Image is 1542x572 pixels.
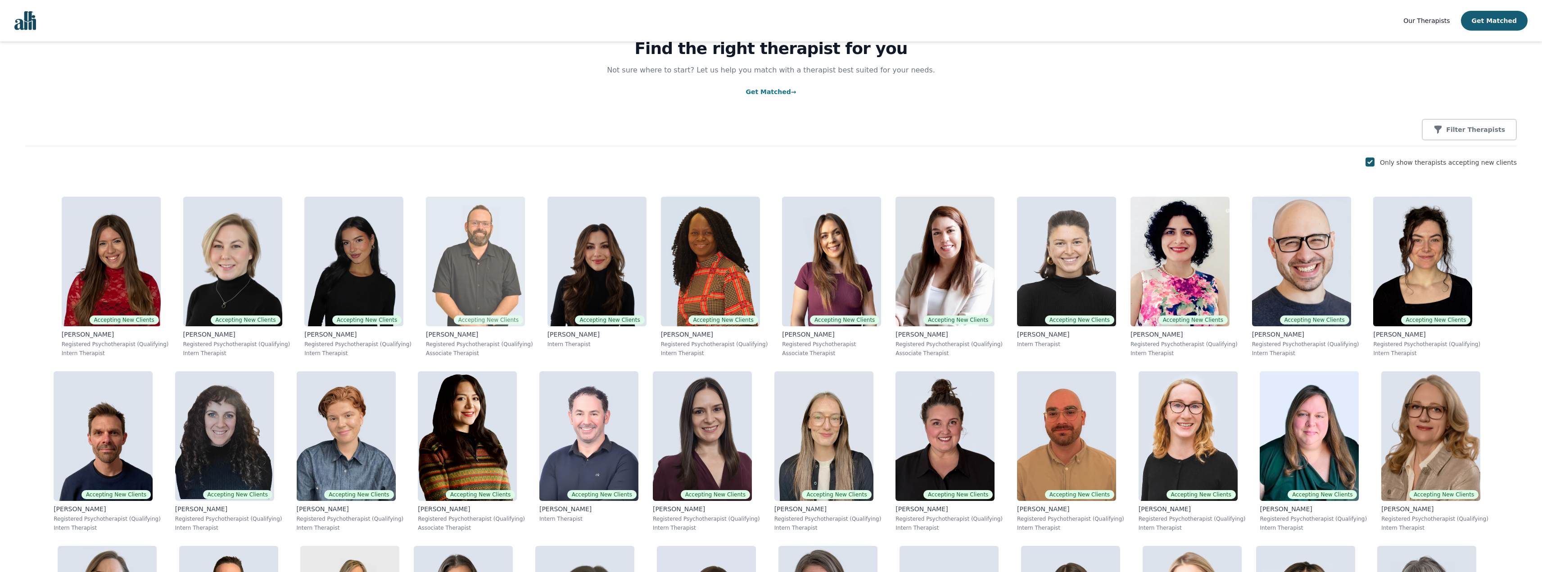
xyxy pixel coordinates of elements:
[54,504,161,513] p: [PERSON_NAME]
[426,350,533,357] p: Associate Therapist
[419,189,540,364] a: Josh_CadieuxAccepting New Clients[PERSON_NAME]Registered Psychotherapist (Qualifying)Associate Th...
[782,341,881,348] p: Registered Psychotherapist
[1130,330,1238,339] p: [PERSON_NAME]
[289,364,411,539] a: Capri_Contreras-De BlasisAccepting New Clients[PERSON_NAME]Registered Psychotherapist (Qualifying...
[1252,197,1351,326] img: Mendy_Bisk
[1403,15,1450,26] a: Our Therapists
[1373,341,1480,348] p: Registered Psychotherapist (Qualifying)
[304,197,403,326] img: Alyssa_Tweedie
[802,490,871,499] span: Accepting New Clients
[454,315,523,324] span: Accepting New Clients
[1252,330,1359,339] p: [PERSON_NAME]
[90,315,159,324] span: Accepting New Clients
[810,315,879,324] span: Accepting New Clients
[14,11,36,30] img: alli logo
[1130,197,1230,326] img: Ghazaleh_Bozorg
[661,350,768,357] p: Intern Therapist
[297,504,404,513] p: [PERSON_NAME]
[653,524,760,531] p: Intern Therapist
[1409,490,1479,499] span: Accepting New Clients
[539,371,638,501] img: Christopher_Hillier
[297,515,404,522] p: Registered Psychotherapist (Qualifying)
[1139,524,1246,531] p: Intern Therapist
[895,371,995,501] img: Janelle_Rushton
[176,189,298,364] a: Jocelyn_CrawfordAccepting New Clients[PERSON_NAME]Registered Psychotherapist (Qualifying)Intern T...
[1373,330,1480,339] p: [PERSON_NAME]
[782,330,881,339] p: [PERSON_NAME]
[661,341,768,348] p: Registered Psychotherapist (Qualifying)
[767,364,889,539] a: Holly_GunnAccepting New Clients[PERSON_NAME]Registered Psychotherapist (Qualifying)Intern Therapist
[62,197,161,326] img: Alisha_Levine
[1373,350,1480,357] p: Intern Therapist
[1260,524,1367,531] p: Intern Therapist
[62,330,169,339] p: [PERSON_NAME]
[304,330,412,339] p: [PERSON_NAME]
[54,515,161,522] p: Registered Psychotherapist (Qualifying)
[1374,364,1496,539] a: Siobhan_ChandlerAccepting New Clients[PERSON_NAME]Registered Psychotherapist (Qualifying)Intern T...
[1158,315,1228,324] span: Accepting New Clients
[1123,189,1245,364] a: Ghazaleh_BozorgAccepting New Clients[PERSON_NAME]Registered Psychotherapist (Qualifying)Intern Th...
[418,524,525,531] p: Associate Therapist
[661,330,768,339] p: [PERSON_NAME]
[183,330,290,339] p: [PERSON_NAME]
[653,504,760,513] p: [PERSON_NAME]
[418,504,525,513] p: [PERSON_NAME]
[54,189,176,364] a: Alisha_LevineAccepting New Clients[PERSON_NAME]Registered Psychotherapist (Qualifying)Intern Ther...
[532,364,646,539] a: Christopher_HillierAccepting New Clients[PERSON_NAME]Intern Therapist
[888,364,1010,539] a: Janelle_RushtonAccepting New Clients[PERSON_NAME]Registered Psychotherapist (Qualifying)Intern Th...
[1288,490,1357,499] span: Accepting New Clients
[782,197,881,326] img: Natalie_Taylor
[183,350,290,357] p: Intern Therapist
[1253,364,1374,539] a: Angela_GrieveAccepting New Clients[PERSON_NAME]Registered Psychotherapist (Qualifying)Intern Ther...
[1373,197,1472,326] img: Chloe_Ives
[297,189,419,364] a: Alyssa_TweedieAccepting New Clients[PERSON_NAME]Registered Psychotherapist (Qualifying)Intern The...
[168,364,289,539] a: Shira_BlakeAccepting New Clients[PERSON_NAME]Registered Psychotherapist (Qualifying)Intern Therapist
[774,515,882,522] p: Registered Psychotherapist (Qualifying)
[1017,197,1116,326] img: Abby_Tait
[1381,371,1480,501] img: Siobhan_Chandler
[1045,315,1114,324] span: Accepting New Clients
[775,189,888,364] a: Natalie_TaylorAccepting New Clients[PERSON_NAME]Registered PsychotherapistAssociate Therapist
[446,490,515,499] span: Accepting New Clients
[1260,515,1367,522] p: Registered Psychotherapist (Qualifying)
[746,88,796,95] a: Get Matched
[567,490,637,499] span: Accepting New Clients
[175,504,282,513] p: [PERSON_NAME]
[1280,315,1349,324] span: Accepting New Clients
[324,490,393,499] span: Accepting New Clients
[1139,504,1246,513] p: [PERSON_NAME]
[575,315,644,324] span: Accepting New Clients
[540,189,654,364] a: Saba_SalemiAccepting New Clients[PERSON_NAME]Intern Therapist
[1260,371,1359,501] img: Angela_Grieve
[774,504,882,513] p: [PERSON_NAME]
[332,315,402,324] span: Accepting New Clients
[1252,350,1359,357] p: Intern Therapist
[1017,371,1116,501] img: Ryan_Ingleby
[1245,189,1366,364] a: Mendy_BiskAccepting New Clients[PERSON_NAME]Registered Psychotherapist (Qualifying)Intern Therapist
[1130,341,1238,348] p: Registered Psychotherapist (Qualifying)
[1381,515,1488,522] p: Registered Psychotherapist (Qualifying)
[426,197,525,326] img: Josh_Cadieux
[1461,11,1528,31] button: Get Matched
[203,490,272,499] span: Accepting New Clients
[54,371,153,501] img: Todd_Schiedel
[62,341,169,348] p: Registered Psychotherapist (Qualifying)
[539,515,638,522] p: Intern Therapist
[1010,189,1123,364] a: Abby_TaitAccepting New Clients[PERSON_NAME]Intern Therapist
[426,330,533,339] p: [PERSON_NAME]
[62,350,169,357] p: Intern Therapist
[418,371,517,501] img: Luisa_Diaz Flores
[681,490,750,499] span: Accepting New Clients
[1381,504,1488,513] p: [PERSON_NAME]
[661,197,760,326] img: Grace_Nyamweya
[183,197,282,326] img: Jocelyn_Crawford
[888,189,1010,364] a: Ava_PouyandehAccepting New Clients[PERSON_NAME]Registered Psychotherapist (Qualifying)Associate T...
[304,341,412,348] p: Registered Psychotherapist (Qualifying)
[1130,350,1238,357] p: Intern Therapist
[791,88,796,95] span: →
[1131,364,1253,539] a: Angela_WalstedtAccepting New Clients[PERSON_NAME]Registered Psychotherapist (Qualifying)Intern Th...
[1017,330,1116,339] p: [PERSON_NAME]
[1403,17,1450,24] span: Our Therapists
[1167,490,1236,499] span: Accepting New Clients
[688,315,758,324] span: Accepting New Clients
